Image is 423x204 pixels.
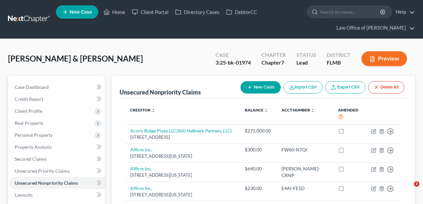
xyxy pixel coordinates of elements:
[177,128,232,133] i: (NAI Hallmark Partners, LLC)
[15,168,70,174] span: Unsecured Priority Claims
[15,144,52,150] span: Property Analysis
[130,147,152,152] a: Affirm Inc.
[245,165,271,172] div: $640.00
[9,153,105,165] a: Secured Claims
[215,59,251,67] div: 3:25-bk-01974
[15,180,78,186] span: Unsecured Nonpriority Claims
[15,108,42,114] span: Client Profile
[281,185,327,192] div: E4AI-FE5D
[9,93,105,105] a: Credit Report
[15,156,47,162] span: Secured Claims
[151,108,155,112] i: unfold_more
[130,185,152,191] a: Affirm Inc.
[15,84,49,90] span: Case Dashboard
[172,6,223,18] a: Directory Cases
[15,96,43,102] span: Credit Report
[296,59,316,67] div: Lead
[130,172,234,178] div: [STREET_ADDRESS][US_STATE]
[414,181,419,187] span: 2
[281,107,315,112] a: Acct Number unfold_more
[261,51,286,59] div: Chapter
[240,81,281,94] button: New Claim
[368,81,404,94] button: Delete All
[281,165,327,179] div: [PERSON_NAME]-CRNP
[15,192,33,198] span: Lawsuits
[392,6,415,18] a: Help
[129,6,172,18] a: Client Portal
[15,132,53,138] span: Personal Property
[9,81,105,93] a: Case Dashboard
[120,88,201,96] div: Unsecured Nonpriority Claims
[223,6,260,18] a: DebtorCC
[245,146,271,153] div: $300.00
[296,51,316,59] div: Status
[320,6,381,18] input: Search by name...
[264,108,268,112] i: unfold_more
[100,6,129,18] a: Home
[130,128,232,133] a: Acorn Ridge Plaza LLC(NAI Hallmark Partners, LLC)
[9,141,105,153] a: Property Analysis
[333,22,415,34] a: Law Office of [PERSON_NAME]
[15,120,43,126] span: Real Property
[130,107,155,112] a: Creditor unfold_more
[8,54,143,63] span: [PERSON_NAME] & [PERSON_NAME]
[245,107,268,112] a: Balance unfold_more
[283,81,322,94] button: Import CSV
[361,51,407,66] button: Preview
[130,192,234,198] div: [STREET_ADDRESS][US_STATE]
[130,153,234,159] div: [STREET_ADDRESS][US_STATE]
[281,59,284,66] span: 7
[311,108,315,112] i: unfold_more
[333,103,366,124] th: Amended
[9,177,105,189] a: Unsecured Nonpriority Claims
[70,10,92,15] span: New Case
[130,166,152,171] a: Affirm Inc.
[327,59,351,67] div: FLMB
[261,59,286,67] div: Chapter
[245,185,271,192] div: $230.00
[9,189,105,201] a: Lawsuits
[130,134,234,140] div: [STREET_ADDRESS]
[245,127,271,134] div: $275,000.00
[281,146,327,153] div: FW60-N7QI
[325,81,365,94] a: Export CSV
[9,165,105,177] a: Unsecured Priority Claims
[400,181,416,197] iframe: Intercom live chat
[215,51,251,59] div: Case
[327,51,351,59] div: District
